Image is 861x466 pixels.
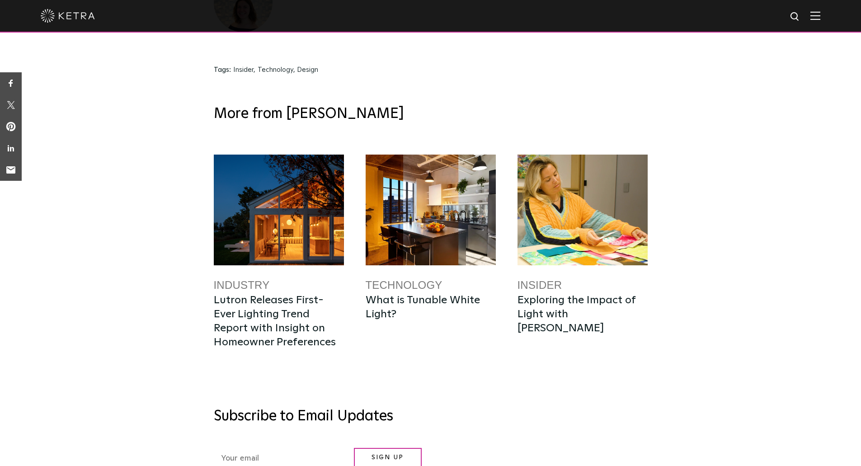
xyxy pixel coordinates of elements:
a: Lutron Releases First-Ever Lighting Trend Report with Insight on Homeowner Preferences [214,295,336,348]
h3: More from [PERSON_NAME] [214,105,648,124]
h3: Subscribe to Email Updates [214,407,648,426]
a: Exploring the Impact of Light with [PERSON_NAME] [518,295,635,334]
span: , [293,66,295,73]
a: Design [297,66,318,73]
img: search icon [790,11,801,23]
a: Industry [214,279,270,291]
img: Hamburger%20Nav.svg [810,11,820,20]
a: Technology [366,279,442,291]
input: Your email [214,451,349,466]
a: Insider [518,279,562,291]
h3: Tags: [214,66,231,75]
a: What is Tunable White Light? [366,295,480,320]
a: Insider [233,66,254,73]
span: , [254,66,255,73]
a: Technology [258,66,293,73]
img: ketra-logo-2019-white [41,9,95,23]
